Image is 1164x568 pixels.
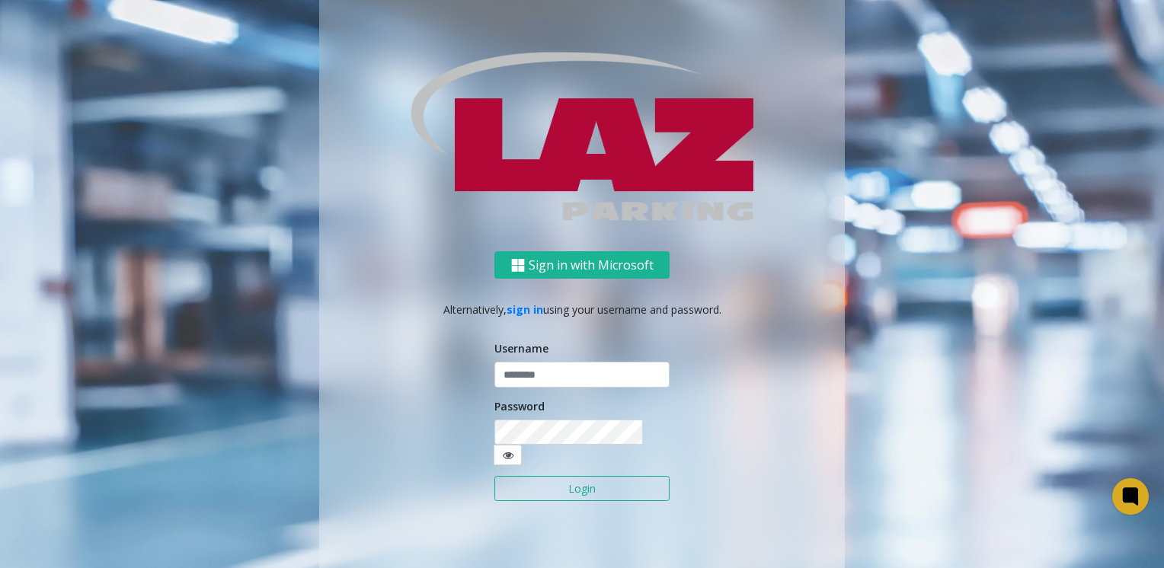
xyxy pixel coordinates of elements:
[507,302,543,317] a: sign in
[494,398,545,414] label: Password
[494,340,548,356] label: Username
[494,251,670,279] button: Sign in with Microsoft
[334,302,830,318] p: Alternatively, using your username and password.
[494,476,670,502] button: Login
